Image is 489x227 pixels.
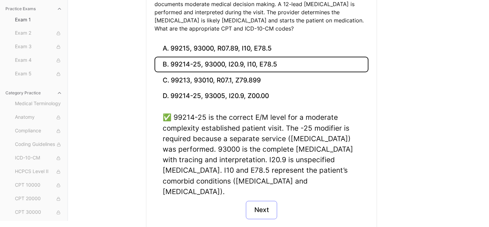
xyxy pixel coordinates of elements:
[12,166,65,177] button: HCPCS Level II
[15,195,62,203] span: CPT 20000
[15,100,62,108] span: Medical Terminology
[12,193,65,204] button: CPT 20000
[12,153,65,164] button: ICD-10-CM
[12,139,65,150] button: Coding Guidelines
[12,98,65,109] button: Medical Terminology
[12,41,65,52] button: Exam 3
[163,112,360,197] div: ✅ 99214-25 is the correct E/M level for a moderate complexity established patient visit. The -25 ...
[15,114,62,121] span: Anatomy
[12,55,65,66] button: Exam 4
[15,154,62,162] span: ICD-10-CM
[15,209,62,216] span: CPT 30000
[15,16,62,23] span: Exam 1
[15,70,62,78] span: Exam 5
[3,3,65,14] button: Practice Exams
[155,41,368,57] button: A. 99215, 93000, R07.89, I10, E78.5
[155,72,368,88] button: C. 99213, 93010, R07.1, Z79.899
[12,28,65,39] button: Exam 2
[155,57,368,73] button: B. 99214-25, 93000, I20.9, I10, E78.5
[15,30,62,37] span: Exam 2
[15,168,62,175] span: HCPCS Level II
[12,69,65,79] button: Exam 5
[15,141,62,148] span: Coding Guidelines
[15,43,62,51] span: Exam 3
[12,14,65,25] button: Exam 1
[3,88,65,98] button: Category Practice
[12,207,65,218] button: CPT 30000
[12,112,65,123] button: Anatomy
[246,201,277,219] button: Next
[155,88,368,104] button: D. 99214-25, 93005, I20.9, Z00.00
[12,180,65,191] button: CPT 10000
[15,182,62,189] span: CPT 10000
[15,57,62,64] span: Exam 4
[15,127,62,135] span: Compliance
[12,126,65,136] button: Compliance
